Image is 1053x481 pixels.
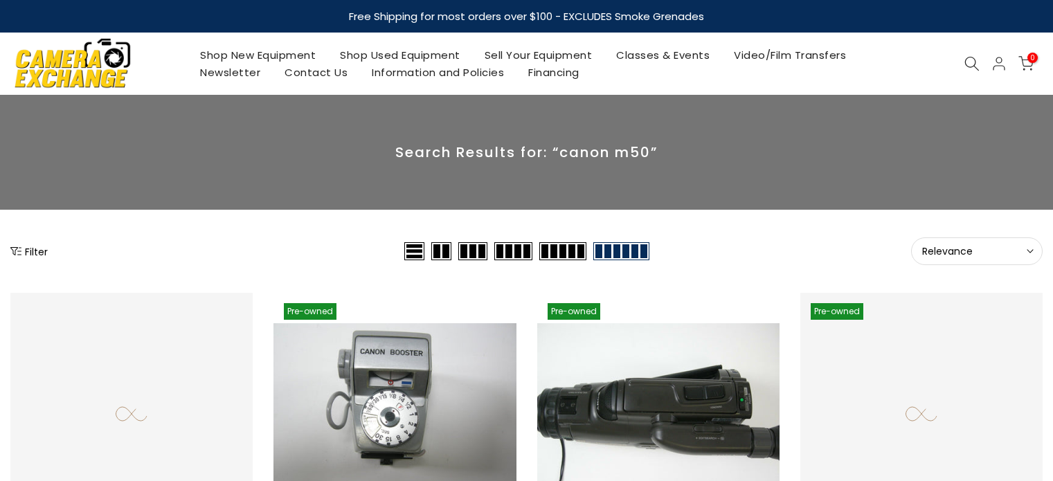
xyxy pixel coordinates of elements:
[188,46,328,64] a: Shop New Equipment
[328,46,473,64] a: Shop Used Equipment
[922,245,1032,257] span: Relevance
[516,64,592,81] a: Financing
[472,46,604,64] a: Sell Your Equipment
[360,64,516,81] a: Information and Policies
[273,64,360,81] a: Contact Us
[604,46,722,64] a: Classes & Events
[349,9,704,24] strong: Free Shipping for most orders over $100 - EXCLUDES Smoke Grenades
[1027,53,1038,63] span: 0
[10,244,48,258] button: Show filters
[1018,56,1034,71] a: 0
[10,143,1043,161] p: Search Results for: “canon m50”
[188,64,273,81] a: Newsletter
[722,46,858,64] a: Video/Film Transfers
[911,237,1043,265] button: Relevance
